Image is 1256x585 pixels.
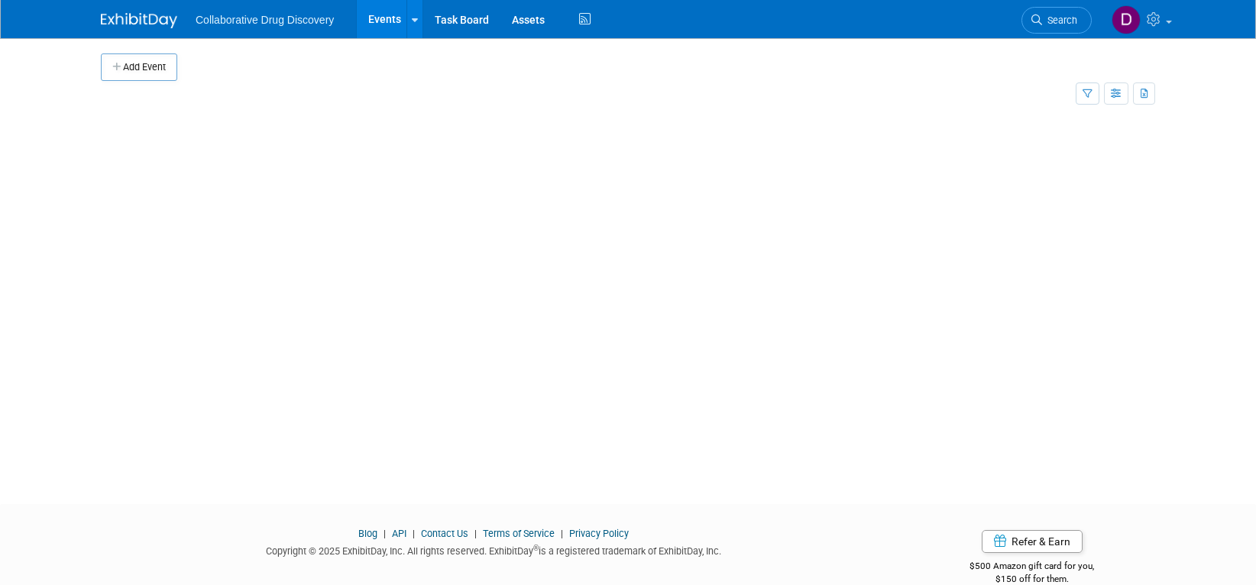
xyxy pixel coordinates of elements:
div: $500 Amazon gift card for you, [909,550,1156,585]
a: Search [1021,7,1092,34]
a: Refer & Earn [982,530,1083,553]
span: Collaborative Drug Discovery [196,14,334,26]
a: Blog [358,528,377,539]
a: Terms of Service [483,528,555,539]
span: | [409,528,419,539]
button: Add Event [101,53,177,81]
a: Privacy Policy [569,528,629,539]
span: Search [1042,15,1077,26]
a: Contact Us [421,528,468,539]
span: | [557,528,567,539]
span: | [380,528,390,539]
a: API [392,528,406,539]
img: ExhibitDay [101,13,177,28]
span: | [471,528,481,539]
img: Daniel Castro [1112,5,1141,34]
div: Copyright © 2025 ExhibitDay, Inc. All rights reserved. ExhibitDay is a registered trademark of Ex... [101,541,886,558]
sup: ® [533,544,539,552]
